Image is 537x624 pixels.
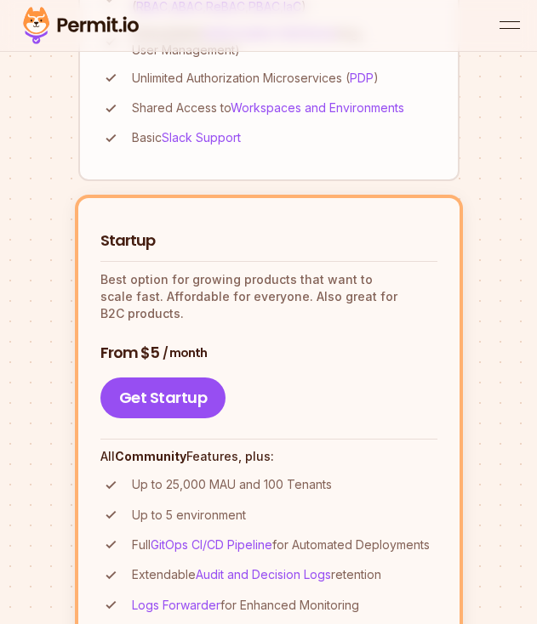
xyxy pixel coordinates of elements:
p: Extendable retention [132,566,381,583]
h2: Startup [100,230,437,252]
a: Workspaces and Environments [231,100,404,115]
a: Slack Support [162,130,241,145]
a: Logs Forwarder [132,598,220,612]
p: Up to 25,000 MAU and 100 Tenants [132,476,332,493]
h3: From $5 [100,343,437,364]
span: / month [163,344,207,361]
img: Permit logo [17,3,145,48]
strong: Community [115,449,186,463]
p: Basic [132,129,241,146]
p: for Enhanced Monitoring [132,597,359,614]
a: PDP [350,71,374,85]
a: Audit and Decision Logs [196,567,331,581]
p: Best option for growing products that want to scale fast. Affordable for everyone. Also great for... [100,271,437,322]
h4: All Features, plus: [100,448,437,465]
p: Full for Automated Deployments [132,536,430,553]
a: Get Startup [100,377,226,418]
p: Unlimited Authorization Microservices ( ) [132,70,379,87]
a: GitOps CI/CD Pipeline [151,537,272,552]
p: Up to 5 environment [132,507,246,524]
button: open menu [500,15,520,36]
p: Shared Access to [132,99,404,116]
